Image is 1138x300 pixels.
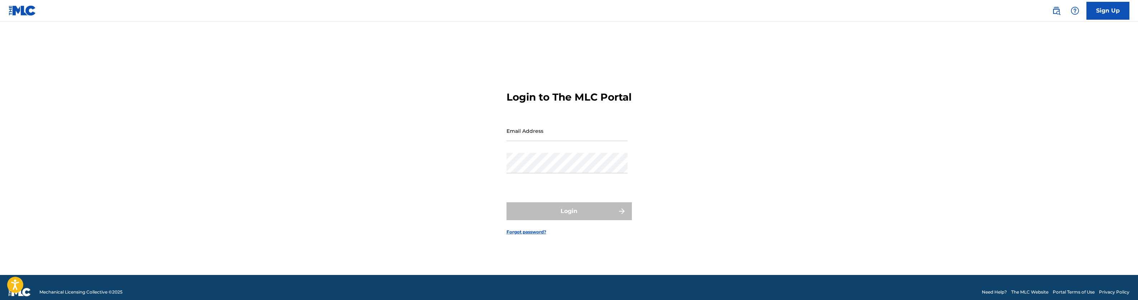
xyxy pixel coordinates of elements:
span: Mechanical Licensing Collective © 2025 [39,289,123,295]
a: The MLC Website [1011,289,1048,295]
a: Privacy Policy [1099,289,1129,295]
a: Forgot password? [506,229,546,235]
img: logo [9,288,31,296]
a: Sign Up [1086,2,1129,20]
a: Portal Terms of Use [1053,289,1095,295]
img: search [1052,6,1061,15]
a: Need Help? [982,289,1007,295]
h3: Login to The MLC Portal [506,91,632,103]
a: Public Search [1049,4,1063,18]
div: Help [1068,4,1082,18]
img: MLC Logo [9,5,36,16]
img: help [1071,6,1079,15]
